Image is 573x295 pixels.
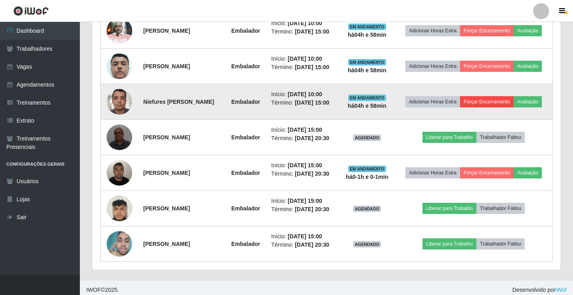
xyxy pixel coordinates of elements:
strong: Embalador [231,63,260,69]
strong: Embalador [231,28,260,34]
a: iWof [555,287,567,293]
button: Avaliação [514,61,542,72]
li: Término: [271,99,334,107]
button: Avaliação [514,96,542,107]
time: [DATE] 15:00 [288,162,322,168]
span: IWOF [86,287,101,293]
strong: [PERSON_NAME] [143,63,190,69]
li: Início: [271,161,334,170]
li: Início: [271,197,334,205]
time: [DATE] 10:00 [288,20,322,26]
span: EM ANDAMENTO [348,95,386,101]
li: Início: [271,19,334,28]
time: [DATE] 15:00 [288,198,322,204]
strong: Niefures [PERSON_NAME] [143,99,214,105]
time: [DATE] 20:30 [295,170,329,177]
button: Liberar para Trabalho [422,238,476,249]
strong: [PERSON_NAME] [143,28,190,34]
time: [DATE] 15:00 [295,28,329,35]
strong: [PERSON_NAME] [143,205,190,212]
time: [DATE] 10:00 [288,55,322,62]
li: Início: [271,126,334,134]
span: EM ANDAMENTO [348,24,386,30]
strong: Embalador [231,170,260,176]
li: Término: [271,205,334,214]
button: Trabalhador Faltou [476,238,525,249]
time: [DATE] 15:00 [288,127,322,133]
li: Início: [271,90,334,99]
strong: há 04 h e 58 min [348,67,387,73]
li: Início: [271,55,334,63]
button: Adicionar Horas Extra [405,25,460,36]
time: [DATE] 10:00 [288,91,322,97]
time: [DATE] 20:30 [295,206,329,212]
button: Trabalhador Faltou [476,132,525,143]
time: [DATE] 20:30 [295,242,329,248]
button: Adicionar Horas Extra [405,167,460,178]
strong: [PERSON_NAME] [143,134,190,141]
li: Término: [271,241,334,249]
strong: Embalador [231,241,260,247]
button: Liberar para Trabalho [422,203,476,214]
img: 1731039194690.jpeg [107,191,132,225]
button: Forçar Encerramento [460,61,514,72]
li: Término: [271,63,334,71]
button: Adicionar Horas Extra [405,96,460,107]
strong: há 04 h e 58 min [348,103,387,109]
img: 1683555904965.jpeg [107,14,132,48]
strong: [PERSON_NAME] [143,241,190,247]
span: EM ANDAMENTO [348,59,386,65]
button: Forçar Encerramento [460,96,514,107]
li: Término: [271,28,334,36]
time: [DATE] 15:00 [288,233,322,240]
li: Término: [271,134,334,143]
strong: [PERSON_NAME] [143,170,190,176]
span: © 2025 . [86,286,119,294]
img: 1697820743955.jpeg [107,44,132,89]
span: Desenvolvido por [512,286,567,294]
img: 1714957062897.jpeg [107,156,132,190]
button: Avaliação [514,167,542,178]
button: Liberar para Trabalho [422,132,476,143]
li: Término: [271,170,334,178]
span: AGENDADO [353,135,381,141]
button: Trabalhador Faltou [476,203,525,214]
time: [DATE] 15:00 [295,99,329,106]
button: Forçar Encerramento [460,167,514,178]
strong: Embalador [231,99,260,105]
strong: há 0-1 h e 0-1 min [346,174,388,180]
button: Adicionar Horas Extra [405,61,460,72]
span: AGENDADO [353,206,381,212]
time: [DATE] 20:30 [295,135,329,141]
span: AGENDADO [353,241,381,247]
img: 1748551724527.jpeg [107,227,132,261]
strong: Embalador [231,134,260,141]
img: 1744031774658.jpeg [107,85,132,119]
button: Avaliação [514,25,542,36]
span: EM ANDAMENTO [348,166,386,172]
time: [DATE] 15:00 [295,64,329,70]
strong: há 04 h e 58 min [348,32,387,38]
img: 1696633229263.jpeg [107,120,132,154]
strong: Embalador [231,205,260,212]
button: Forçar Encerramento [460,25,514,36]
img: CoreUI Logo [13,6,49,16]
li: Início: [271,232,334,241]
